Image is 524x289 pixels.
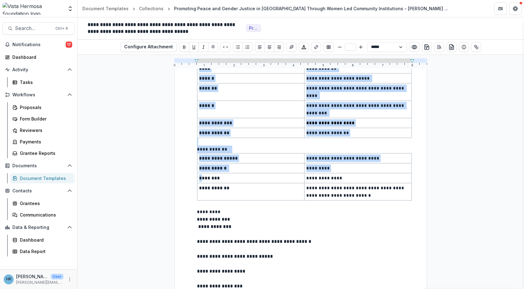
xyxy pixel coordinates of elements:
button: Open Contacts [2,186,75,196]
button: Search... [2,22,75,35]
p: [PERSON_NAME] [16,273,48,280]
button: Show related entities [471,42,481,52]
button: Insert Table [324,42,334,52]
button: preview-proposal-pdf [447,42,456,52]
button: Partners [494,2,507,15]
button: Ordered List [242,42,252,52]
div: Collections [139,5,164,12]
span: Documents [12,163,65,169]
div: Document Templates [20,175,70,182]
div: Ctrl + K [54,25,69,32]
button: Open Editor Sidebar [434,42,444,52]
div: Hannah Roosendaal [6,277,11,281]
a: Dashboard [10,235,75,245]
a: Proposals [10,102,75,112]
button: Open entity switcher [66,2,75,15]
div: Payments [20,138,70,145]
a: Form Builder [10,114,75,124]
div: Reviewers [20,127,70,134]
a: Document Templates [80,4,131,13]
button: Get Help [509,2,522,15]
span: Workflows [12,92,65,98]
div: Communications [20,212,70,218]
button: Preview preview-doc.pdf [409,42,419,52]
nav: breadcrumb [80,4,451,13]
a: Collections [137,4,166,13]
a: Tasks [10,77,75,87]
a: Dashboard [2,52,75,62]
button: More [66,276,73,283]
button: Italicize [199,42,208,52]
button: Strike [208,42,218,52]
div: Dashboard [12,54,70,60]
p: User [51,274,63,279]
button: Open Data & Reporting [2,222,75,232]
button: Align Left [255,42,265,52]
span: Contacts [12,188,65,194]
button: Show details [459,42,469,52]
span: Search... [15,25,52,31]
div: Proposals [20,104,70,111]
button: Code [221,42,230,52]
div: Promoting Peace and Gender Justice in [GEOGRAPHIC_DATA] Through Women Led Community Institutions ... [174,5,448,12]
button: Bullet List [233,42,243,52]
button: Create link [311,42,321,52]
span: Notifications [12,42,66,47]
button: Underline [189,42,199,52]
button: Insert Signature [286,42,296,52]
span: Activity [12,67,65,72]
div: Form Builder [20,116,70,122]
a: Grantees [10,198,75,208]
button: Configure Attachment [120,42,177,52]
p: [PERSON_NAME][EMAIL_ADDRESS][DOMAIN_NAME] [16,280,63,285]
div: Data Report [20,248,70,255]
a: Grantee Reports [10,148,75,158]
span: 17 [66,42,72,48]
img: Vista Hermosa Foundation logo [2,2,63,15]
a: Payments [10,137,75,147]
button: Align Center [264,42,274,52]
div: Document Templates [82,5,129,12]
button: Smaller [336,43,343,51]
button: Bold [179,42,189,52]
button: Notifications17 [2,40,75,50]
div: Dashboard [20,237,70,243]
button: Open Documents [2,161,75,171]
div: Tasks [20,79,70,85]
a: Communications [10,210,75,220]
a: Document Templates [10,173,75,183]
button: Choose font color [299,42,309,52]
button: download-word [422,42,432,52]
div: Grantees [20,200,70,207]
button: Align Right [274,42,284,52]
div: Grantee Reports [20,150,70,156]
a: Data Report [10,246,75,256]
button: Bigger [357,43,365,51]
button: Open Activity [2,65,75,75]
a: Reviewers [10,125,75,135]
button: Open Workflows [2,90,75,100]
span: Proposal [249,26,258,31]
span: Data & Reporting [12,225,65,230]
